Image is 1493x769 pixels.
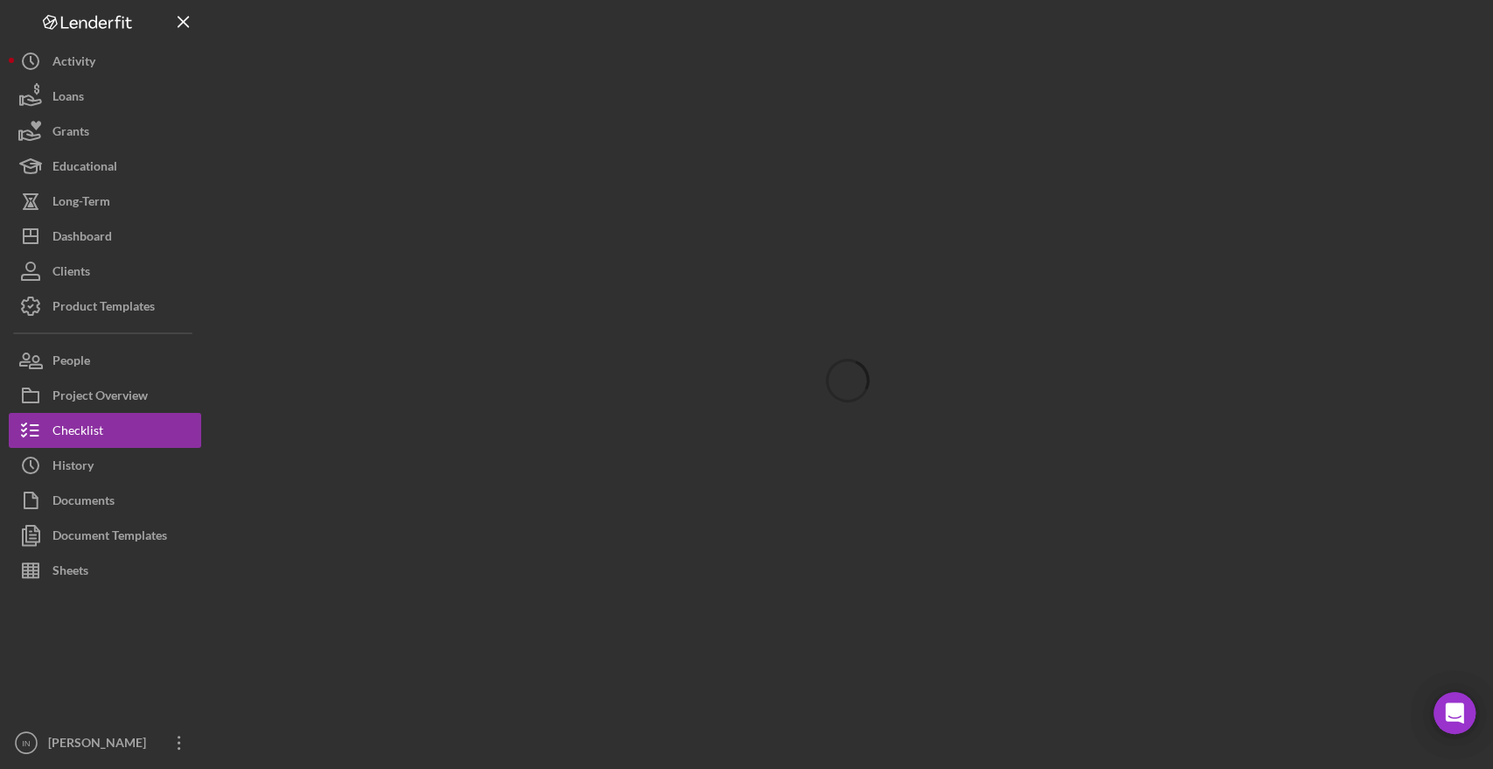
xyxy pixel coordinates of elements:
text: IN [22,738,31,748]
button: Document Templates [9,518,201,553]
div: Clients [52,254,90,293]
div: Sheets [52,553,88,592]
div: Checklist [52,413,103,452]
button: History [9,448,201,483]
button: Activity [9,44,201,79]
button: Project Overview [9,378,201,413]
div: [PERSON_NAME] [44,725,157,765]
button: Clients [9,254,201,289]
button: Loans [9,79,201,114]
div: Open Intercom Messenger [1434,692,1476,734]
div: Grants [52,114,89,153]
div: Educational [52,149,117,188]
div: Document Templates [52,518,167,557]
div: Activity [52,44,95,83]
button: Long-Term [9,184,201,219]
button: Product Templates [9,289,201,324]
button: People [9,343,201,378]
div: Loans [52,79,84,118]
button: Dashboard [9,219,201,254]
div: Dashboard [52,219,112,258]
div: People [52,343,90,382]
div: Long-Term [52,184,110,223]
button: Educational [9,149,201,184]
button: IN[PERSON_NAME] [9,725,201,760]
div: Project Overview [52,378,148,417]
div: Documents [52,483,115,522]
div: Product Templates [52,289,155,328]
button: Sheets [9,553,201,588]
button: Checklist [9,413,201,448]
button: Grants [9,114,201,149]
button: Documents [9,483,201,518]
div: History [52,448,94,487]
